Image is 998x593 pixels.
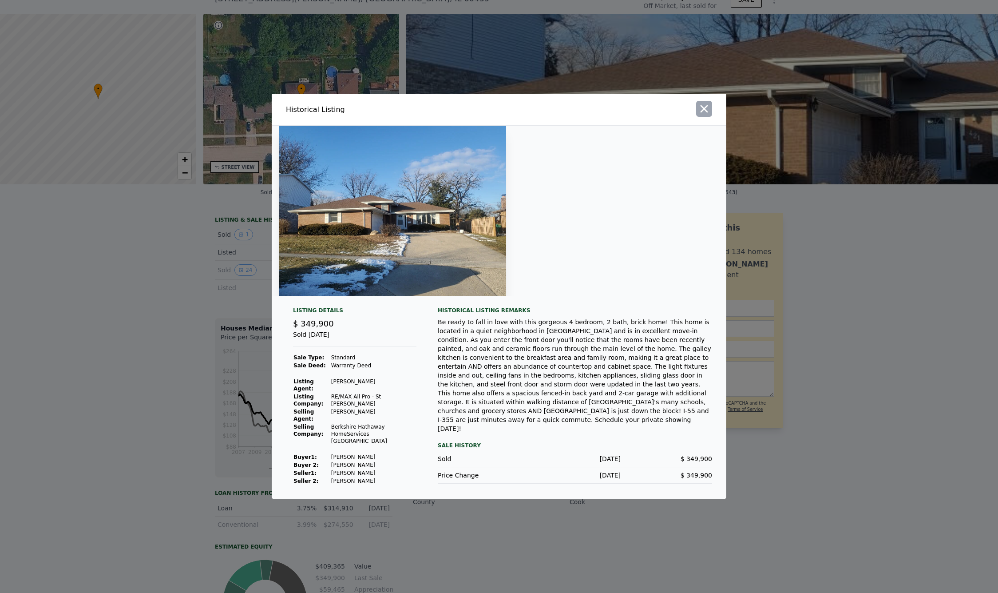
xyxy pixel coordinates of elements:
[438,471,529,480] div: Price Change
[331,477,416,485] td: [PERSON_NAME]
[279,126,506,296] img: Property Img
[293,362,326,369] strong: Sale Deed:
[286,104,495,115] div: Historical Listing
[293,354,324,361] strong: Sale Type:
[331,362,416,370] td: Warranty Deed
[293,478,318,484] strong: Seller 2:
[438,318,712,433] div: Be ready to fall in love with this gorgeous 4 bedroom, 2 bath, brick home! This home is located i...
[331,461,416,469] td: [PERSON_NAME]
[331,354,416,362] td: Standard
[331,408,416,423] td: [PERSON_NAME]
[438,454,529,463] div: Sold
[293,409,314,422] strong: Selling Agent:
[293,424,323,437] strong: Selling Company:
[293,319,334,328] span: $ 349,900
[529,454,621,463] div: [DATE]
[293,307,416,318] div: Listing Details
[293,454,317,460] strong: Buyer 1 :
[331,469,416,477] td: [PERSON_NAME]
[331,453,416,461] td: [PERSON_NAME]
[331,423,416,445] td: Berkshire Hathaway HomeServices [GEOGRAPHIC_DATA]
[438,307,712,314] div: Historical Listing remarks
[681,472,712,479] span: $ 349,900
[681,455,712,462] span: $ 349,900
[529,471,621,480] div: [DATE]
[293,470,317,476] strong: Seller 1 :
[293,394,323,407] strong: Listing Company:
[293,330,416,346] div: Sold [DATE]
[331,378,416,393] td: [PERSON_NAME]
[331,393,416,408] td: RE/MAX All Pro - St [PERSON_NAME]
[293,378,314,392] strong: Listing Agent:
[293,462,319,468] strong: Buyer 2:
[438,440,712,451] div: Sale History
